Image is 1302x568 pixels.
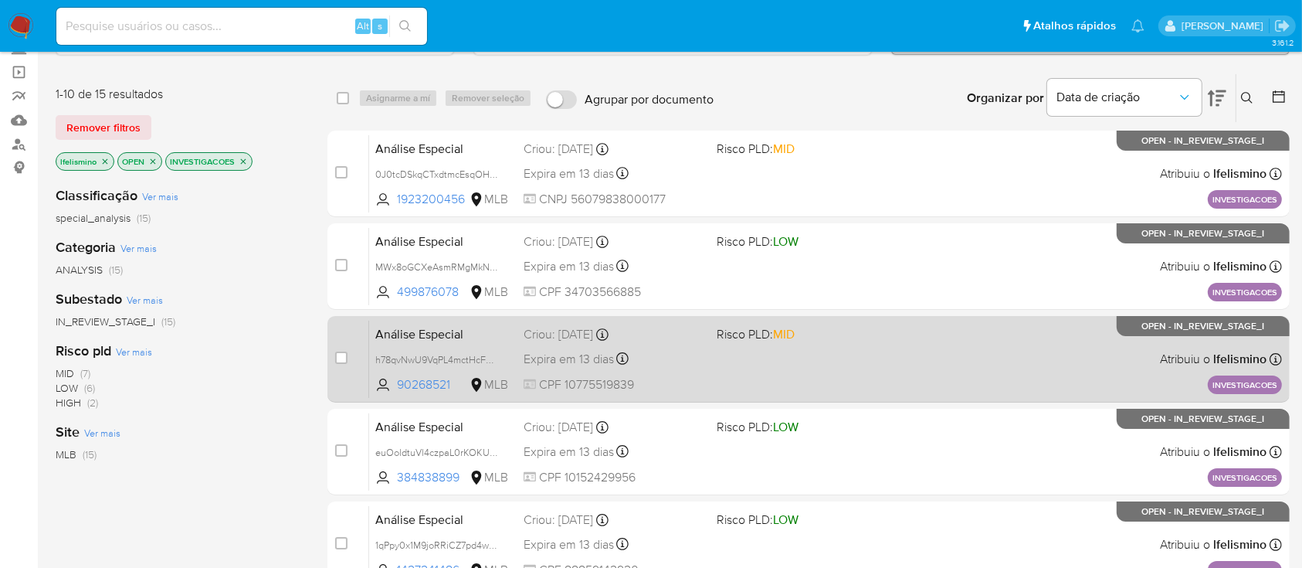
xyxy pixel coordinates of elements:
a: Notificações [1131,19,1144,32]
span: Alt [357,19,369,33]
p: laisa.felismino@mercadolivre.com [1182,19,1269,33]
span: Atalhos rápidos [1033,18,1116,34]
button: search-icon [389,15,421,37]
span: 3.161.2 [1272,36,1294,49]
a: Sair [1274,18,1290,34]
input: Pesquise usuários ou casos... [56,16,427,36]
span: s [378,19,382,33]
